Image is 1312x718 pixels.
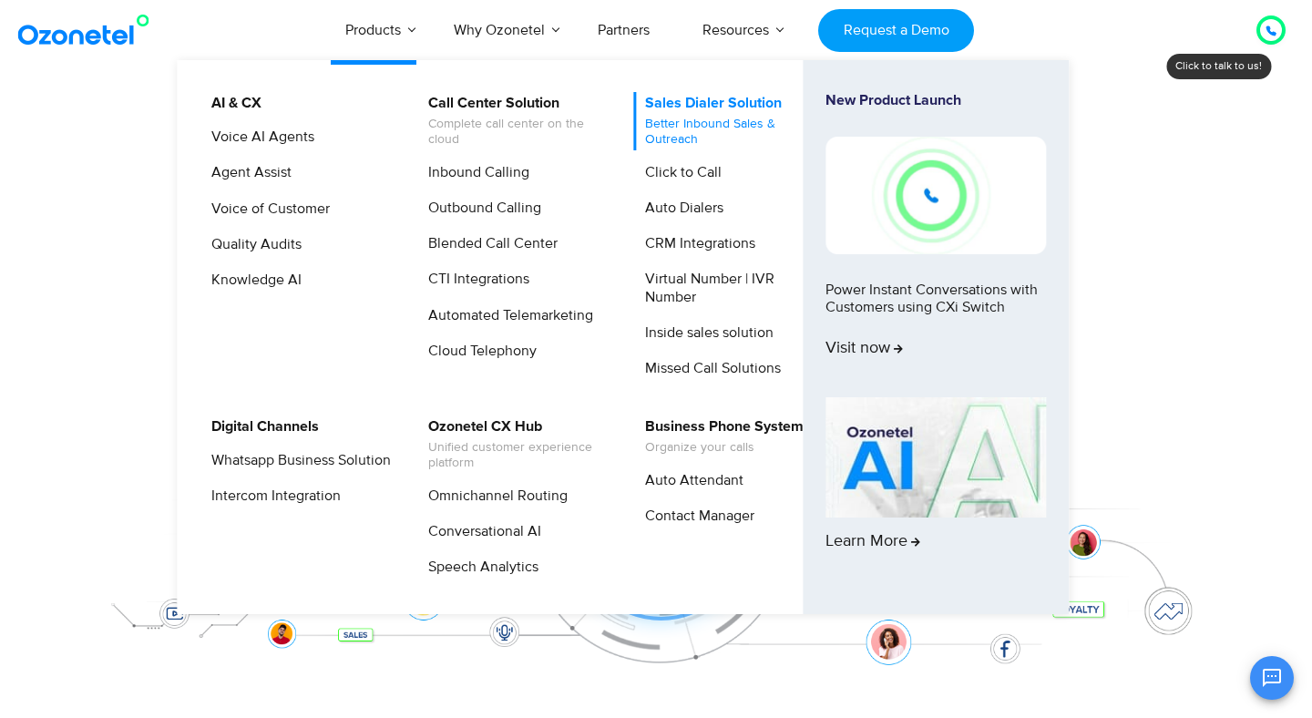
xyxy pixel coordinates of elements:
[633,505,757,528] a: Contact Manager
[645,440,804,456] span: Organize your calls
[87,163,1225,251] div: Customer Experiences
[416,197,544,220] a: Outbound Calling
[200,415,322,438] a: Digital Channels
[200,126,317,149] a: Voice AI Agents
[825,532,920,552] span: Learn More
[87,116,1225,174] div: Orchestrate Intelligent
[416,415,610,474] a: Ozonetel CX HubUnified customer experience platform
[633,197,726,220] a: Auto Dialers
[633,415,806,458] a: Business Phone SystemOrganize your calls
[416,485,570,508] a: Omnichannel Routing
[633,322,776,344] a: Inside sales solution
[416,304,596,327] a: Automated Telemarketing
[200,449,394,472] a: Whatsapp Business Solution
[825,92,1046,390] a: New Product LaunchPower Instant Conversations with Customers using CXi SwitchVisit now
[428,117,608,148] span: Complete call center on the cloud
[200,485,343,508] a: Intercom Integration
[416,232,560,255] a: Blended Call Center
[200,198,333,221] a: Voice of Customer
[633,357,784,380] a: Missed Call Solutions
[87,251,1225,272] div: Turn every conversation into a growth engine for your enterprise.
[416,268,532,291] a: CTI Integrations
[633,232,758,255] a: CRM Integrations
[645,117,825,148] span: Better Inbound Sales & Outreach
[825,137,1046,253] img: New-Project-17.png
[825,339,903,359] span: Visit now
[428,440,608,471] span: Unified customer experience platform
[200,233,304,256] a: Quality Audits
[633,268,827,308] a: Virtual Number | IVR Number
[416,161,532,184] a: Inbound Calling
[825,397,1046,518] img: AI
[200,269,304,292] a: Knowledge AI
[825,397,1046,583] a: Learn More
[818,9,974,52] a: Request a Demo
[416,556,541,579] a: Speech Analytics
[416,92,610,150] a: Call Center SolutionComplete call center on the cloud
[633,161,724,184] a: Click to Call
[200,92,264,115] a: AI & CX
[633,92,827,150] a: Sales Dialer SolutionBetter Inbound Sales & Outreach
[1250,656,1294,700] button: Open chat
[633,469,746,492] a: Auto Attendant
[200,161,294,184] a: Agent Assist
[416,520,544,543] a: Conversational AI
[416,340,539,363] a: Cloud Telephony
